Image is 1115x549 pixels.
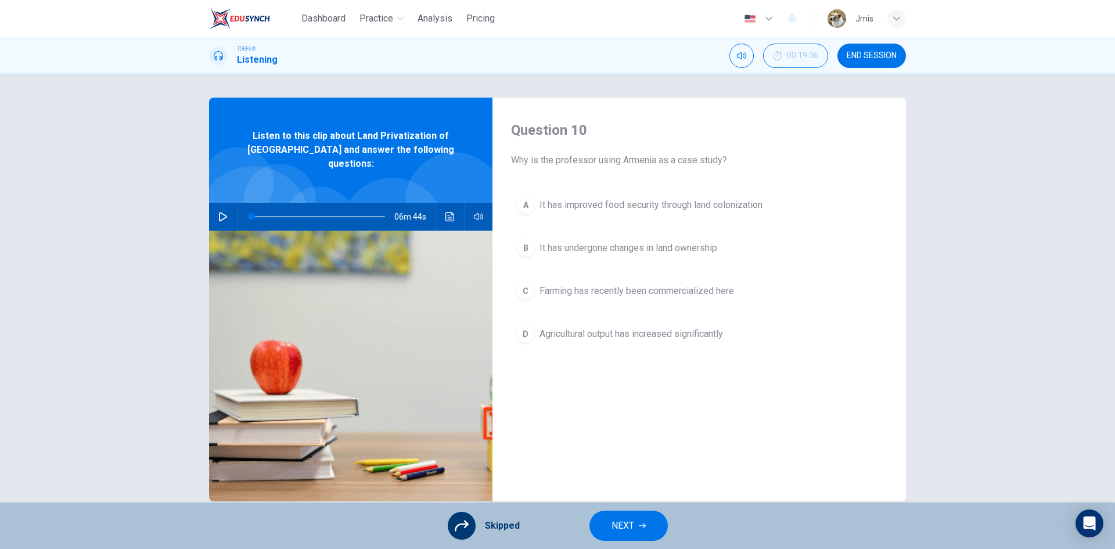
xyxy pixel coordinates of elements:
[511,153,887,167] span: Why is the professor using Armenia as a case study?
[612,518,634,534] span: NEXT
[787,51,818,60] span: 00:19:36
[355,8,408,29] button: Practice
[394,203,436,231] span: 06m 44s
[847,51,897,60] span: END SESSION
[1076,509,1103,537] div: Open Intercom Messenger
[837,44,906,68] button: END SESSION
[297,8,350,29] button: Dashboard
[209,7,270,30] img: EduSynch logo
[511,121,887,139] h4: Question 10
[763,44,828,68] div: Hide
[418,12,452,26] span: Analysis
[413,8,457,29] button: Analysis
[485,519,520,533] span: Skipped
[247,129,455,171] span: Listen to this clip about Land Privatization of [GEOGRAPHIC_DATA] and answer the following questi...
[729,44,754,68] div: Mute
[743,15,757,23] img: en
[301,12,346,26] span: Dashboard
[763,44,828,68] button: 00:19:36
[589,511,668,541] button: NEXT
[209,231,492,501] img: Listen to this clip about Land Privatization of Armenia and answer the following questions:
[237,53,278,67] h1: Listening
[209,7,297,30] a: EduSynch logo
[237,45,256,53] span: TOEFL®
[359,12,393,26] span: Practice
[441,203,459,231] button: Click to see the audio transcription
[855,12,873,26] div: Jmis
[462,8,499,29] button: Pricing
[828,9,846,28] img: Profile picture
[466,12,495,26] span: Pricing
